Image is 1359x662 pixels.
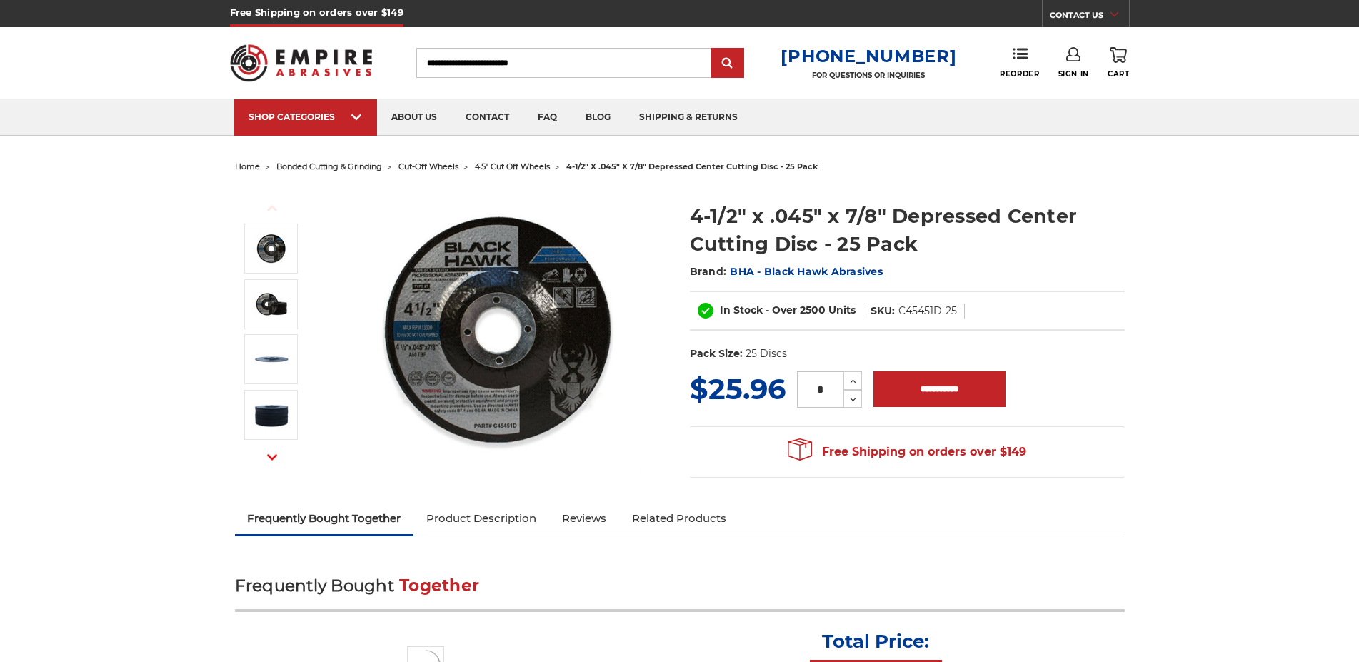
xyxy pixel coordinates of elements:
[276,161,382,171] a: bonded cutting & grinding
[828,304,856,316] span: Units
[1108,69,1129,79] span: Cart
[690,346,743,361] dt: Pack Size:
[690,202,1125,258] h1: 4-1/2" x .045" x 7/8" Depressed Center Cutting Disc - 25 Pack
[398,161,458,171] a: cut-off wheels
[254,286,289,322] img: 4.5" x .045" x 7/8" Arbor Raised Center Cut Off Wheels
[781,71,956,80] p: FOR QUESTIONS OR INQUIRIES
[822,630,929,653] p: Total Price:
[255,193,289,224] button: Previous
[235,161,260,171] a: home
[871,304,895,319] dt: SKU:
[235,576,394,596] span: Frequently Bought
[800,304,826,316] span: 2500
[788,438,1026,466] span: Free Shipping on orders over $149
[249,111,363,122] div: SHOP CATEGORIES
[625,99,752,136] a: shipping & returns
[1058,69,1089,79] span: Sign In
[746,346,787,361] dd: 25 Discs
[690,265,727,278] span: Brand:
[451,99,523,136] a: contact
[235,503,414,534] a: Frequently Bought Together
[781,46,956,66] a: [PHONE_NUMBER]
[571,99,625,136] a: blog
[255,442,289,473] button: Next
[898,304,957,319] dd: C45451D-25
[549,503,619,534] a: Reviews
[475,161,550,171] a: 4.5" cut off wheels
[254,231,289,266] img: 4-1/2" x 3/64" x 7/8" Depressed Center Type 27 Cut Off Wheel
[523,99,571,136] a: faq
[230,35,373,91] img: Empire Abrasives
[766,304,797,316] span: - Over
[619,503,739,534] a: Related Products
[1108,47,1129,79] a: Cart
[254,341,289,377] img: 4-1/2" x 3/64" x 7/8" Cut Off Disk
[720,304,763,316] span: In Stock
[413,503,549,534] a: Product Description
[566,161,818,171] span: 4-1/2" x .045" x 7/8" depressed center cutting disc - 25 pack
[357,187,643,473] img: 4-1/2" x 3/64" x 7/8" Depressed Center Type 27 Cut Off Wheel
[377,99,451,136] a: about us
[399,576,479,596] span: Together
[1050,7,1129,27] a: CONTACT US
[690,371,786,406] span: $25.96
[730,265,883,278] a: BHA - Black Hawk Abrasives
[254,397,289,433] img: 4.5" depressed center cutting discs, pack of 25
[1000,69,1039,79] span: Reorder
[1000,47,1039,78] a: Reorder
[713,49,742,78] input: Submit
